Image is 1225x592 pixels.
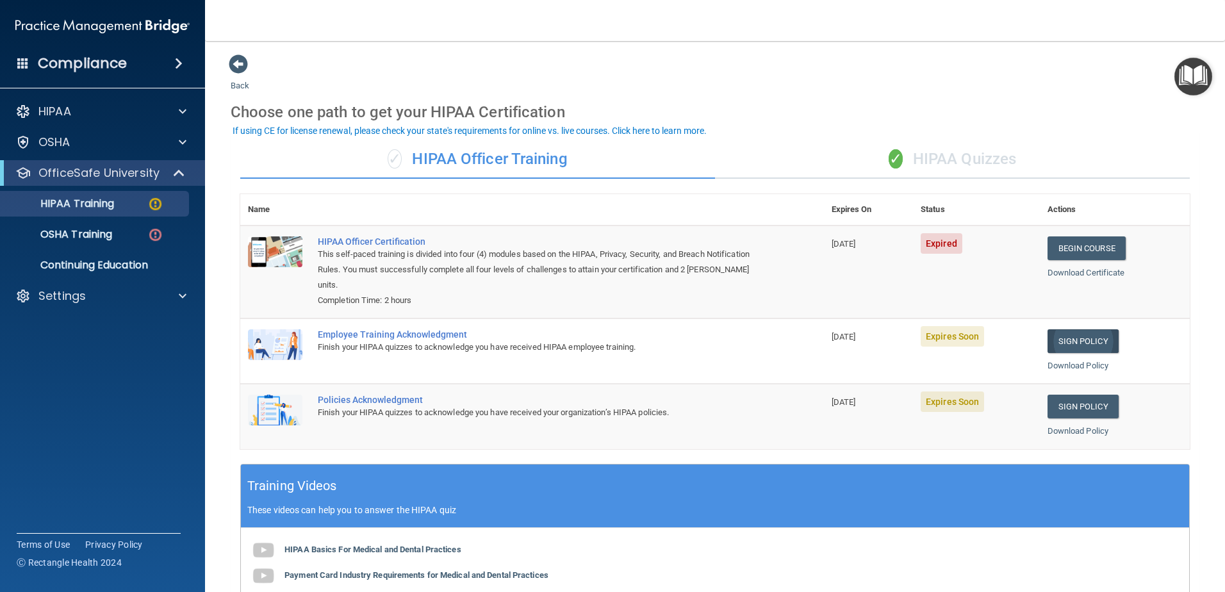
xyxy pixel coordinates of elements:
[251,538,276,563] img: gray_youtube_icon.38fcd6cc.png
[38,104,71,119] p: HIPAA
[8,197,114,210] p: HIPAA Training
[231,94,1199,131] div: Choose one path to get your HIPAA Certification
[284,570,548,580] b: Payment Card Industry Requirements for Medical and Dental Practices
[318,247,760,293] div: This self-paced training is divided into four (4) modules based on the HIPAA, Privacy, Security, ...
[318,236,760,247] a: HIPAA Officer Certification
[832,332,856,341] span: [DATE]
[17,556,122,569] span: Ⓒ Rectangle Health 2024
[824,194,913,226] th: Expires On
[889,149,903,169] span: ✓
[1048,236,1126,260] a: Begin Course
[1048,268,1125,277] a: Download Certificate
[1048,361,1109,370] a: Download Policy
[921,326,984,347] span: Expires Soon
[231,124,709,137] button: If using CE for license renewal, please check your state's requirements for online vs. live cours...
[1048,426,1109,436] a: Download Policy
[38,54,127,72] h4: Compliance
[38,288,86,304] p: Settings
[1048,395,1119,418] a: Sign Policy
[147,227,163,243] img: danger-circle.6113f641.png
[15,165,186,181] a: OfficeSafe University
[715,140,1190,179] div: HIPAA Quizzes
[318,329,760,340] div: Employee Training Acknowledgment
[832,239,856,249] span: [DATE]
[15,135,186,150] a: OSHA
[8,259,183,272] p: Continuing Education
[147,196,163,212] img: warning-circle.0cc9ac19.png
[318,405,760,420] div: Finish your HIPAA quizzes to acknowledge you have received your organization’s HIPAA policies.
[15,104,186,119] a: HIPAA
[240,194,310,226] th: Name
[15,288,186,304] a: Settings
[17,538,70,551] a: Terms of Use
[318,395,760,405] div: Policies Acknowledgment
[38,165,160,181] p: OfficeSafe University
[38,135,70,150] p: OSHA
[8,228,112,241] p: OSHA Training
[15,13,190,39] img: PMB logo
[1048,329,1119,353] a: Sign Policy
[251,563,276,589] img: gray_youtube_icon.38fcd6cc.png
[921,233,962,254] span: Expired
[388,149,402,169] span: ✓
[240,140,715,179] div: HIPAA Officer Training
[832,397,856,407] span: [DATE]
[318,340,760,355] div: Finish your HIPAA quizzes to acknowledge you have received HIPAA employee training.
[233,126,707,135] div: If using CE for license renewal, please check your state's requirements for online vs. live cours...
[247,475,337,497] h5: Training Videos
[921,391,984,412] span: Expires Soon
[247,505,1183,515] p: These videos can help you to answer the HIPAA quiz
[913,194,1040,226] th: Status
[231,65,249,90] a: Back
[1040,194,1190,226] th: Actions
[284,545,461,554] b: HIPAA Basics For Medical and Dental Practices
[85,538,143,551] a: Privacy Policy
[318,293,760,308] div: Completion Time: 2 hours
[1174,58,1212,95] button: Open Resource Center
